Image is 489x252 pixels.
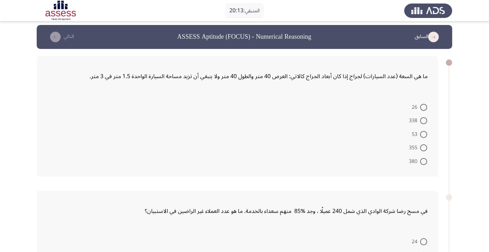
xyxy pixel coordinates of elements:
span: 380 [409,157,420,166]
span: 338 [409,116,420,125]
span: 24 [412,238,420,246]
span: 26 [412,103,420,112]
img: Assessment logo of ASSESS Focus Assessment (A+B) Ibn Sina [37,1,85,20]
span: 20:13 [229,5,243,17]
span: 355 [409,144,420,152]
p: ما هي السعة (عدد السيارات) لجراج إذا كان أبعاد الجراج كالاتي: العرض 40 متر والطول 40 متر ولا ينبغ... [47,70,428,82]
img: Assess Talent Management logo [404,1,452,20]
button: load next page [45,31,76,43]
p: في مسح رضا شركة الوادي الذي شمل 240 عميلًا ، وجد %85 منهم سعداء بالخدمة. ما هو عدد العملاء غير ال... [47,205,428,217]
button: load previous page [412,31,444,43]
h3: ASSESS Aptitude (FOCUS) - Numerical Reasoning [177,32,312,41]
p: المتبقي: [229,6,260,15]
span: 53 [412,130,420,139]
